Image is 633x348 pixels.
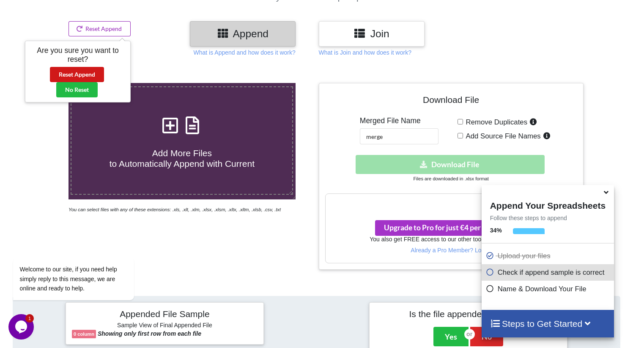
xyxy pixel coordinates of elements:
b: 34 % [490,227,502,234]
p: Upload your files [486,251,612,261]
p: Check if append sample is correct [486,267,612,278]
button: Upgrade to Pro for just €4 per monthsmile [375,220,525,236]
h5: Merged File Name [360,116,438,125]
button: No [470,327,503,346]
h4: Appended File Sample [72,309,258,320]
span: Remove Duplicates [463,118,528,126]
iframe: chat widget [8,181,161,310]
h3: Append [196,28,289,40]
span: Add More Files to Automatically Append with Current [110,148,255,168]
h4: Is the file appended correctly? [375,309,561,319]
b: 0 column [74,331,94,337]
p: Follow these steps to append [482,214,614,222]
h3: Join [325,28,418,40]
small: Files are downloaded in .xlsx format [413,176,488,181]
h4: Download File [325,89,577,113]
h4: Steps to Get Started [490,318,606,329]
p: What is Join and how does it work? [319,48,411,57]
h4: Append Your Spreadsheets [482,198,614,211]
button: Reset Append [69,21,131,36]
p: What is Append and how does it work? [194,48,296,57]
h6: You also get FREE access to our other tool [326,236,577,243]
span: Upgrade to Pro for just €4 per month [384,223,516,232]
h3: Your files are more than 1 MB [326,198,577,207]
h6: Sample View of Final Appended File [72,322,258,330]
iframe: chat widget [8,314,36,340]
p: Name & Download Your File [486,284,612,294]
b: Showing only first row from each file [98,330,201,337]
span: Add Source File Names [463,132,541,140]
i: You can select files with any of these extensions: .xls, .xlt, .xlm, .xlsx, .xlsm, .xltx, .xltm, ... [69,207,281,212]
input: Enter File Name [360,128,438,144]
button: Yes [433,327,469,346]
p: Already a Pro Member? Log In [326,246,577,254]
